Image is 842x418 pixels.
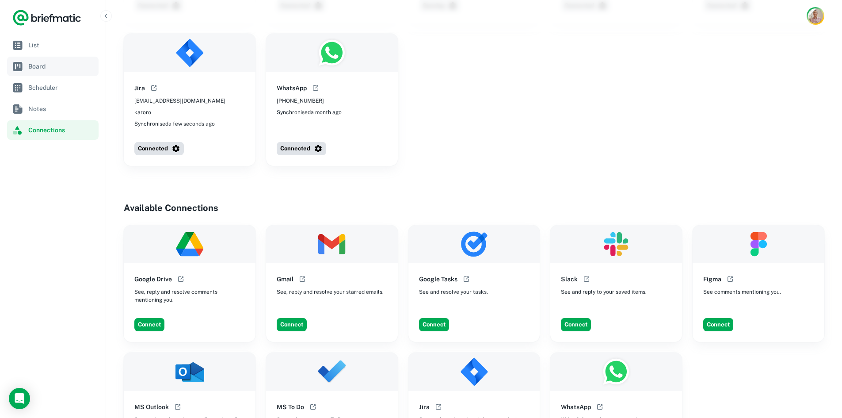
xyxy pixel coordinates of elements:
[124,225,255,264] img: Google Drive
[277,97,324,105] span: [PHONE_NUMBER]
[277,318,307,331] button: Connect
[266,353,398,391] img: MS To Do
[297,274,308,284] button: Open help documentation
[808,8,823,23] img: Rob Mark
[266,34,398,72] img: WhatsApp
[277,108,342,116] span: Synchronised a month ago
[134,402,169,412] h6: MS Outlook
[561,288,647,296] span: See and reply to your saved items.
[703,288,781,296] span: See comments mentioning you.
[9,388,30,409] div: Open Intercom Messenger
[124,353,255,391] img: MS Outlook
[277,402,304,412] h6: MS To Do
[172,402,183,412] button: Open help documentation
[550,225,682,264] img: Slack
[134,108,151,116] span: karoro
[134,97,225,105] span: [EMAIL_ADDRESS][DOMAIN_NAME]
[703,318,733,331] button: Connect
[561,318,591,331] button: Connect
[7,99,99,119] a: Notes
[594,402,605,412] button: Open help documentation
[419,318,449,331] button: Connect
[561,402,591,412] h6: WhatsApp
[408,225,540,264] img: Google Tasks
[419,402,430,412] h6: Jira
[550,353,682,391] img: WhatsApp
[124,201,824,215] h4: Available Connections
[7,35,99,55] a: List
[124,34,255,72] img: Jira
[419,274,457,284] h6: Google Tasks
[28,104,95,114] span: Notes
[703,274,721,284] h6: Figma
[419,288,488,296] span: See and resolve your tasks.
[134,274,172,284] h6: Google Drive
[12,9,81,27] a: Logo
[277,83,307,93] h6: WhatsApp
[266,225,398,264] img: Gmail
[28,40,95,50] span: List
[408,353,540,391] img: Jira
[28,125,95,135] span: Connections
[693,225,824,264] img: Figma
[134,142,184,155] button: Connected
[561,274,578,284] h6: Slack
[277,142,326,155] button: Connected
[433,402,444,412] button: Open help documentation
[149,83,159,93] button: Open help documentation
[134,83,145,93] h6: Jira
[461,274,472,284] button: Open help documentation
[725,274,735,284] button: Open help documentation
[175,274,186,284] button: Open help documentation
[310,83,321,93] button: Open help documentation
[277,274,293,284] h6: Gmail
[28,61,95,71] span: Board
[134,120,215,128] span: Synchronised a few seconds ago
[277,288,384,296] span: See, reply and resolve your starred emails.
[7,120,99,140] a: Connections
[134,318,164,331] button: Connect
[7,78,99,97] a: Scheduler
[308,402,318,412] button: Open help documentation
[807,7,824,25] button: Account button
[134,288,245,304] span: See, reply and resolve comments mentioning you.
[7,57,99,76] a: Board
[581,274,592,284] button: Open help documentation
[28,83,95,92] span: Scheduler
